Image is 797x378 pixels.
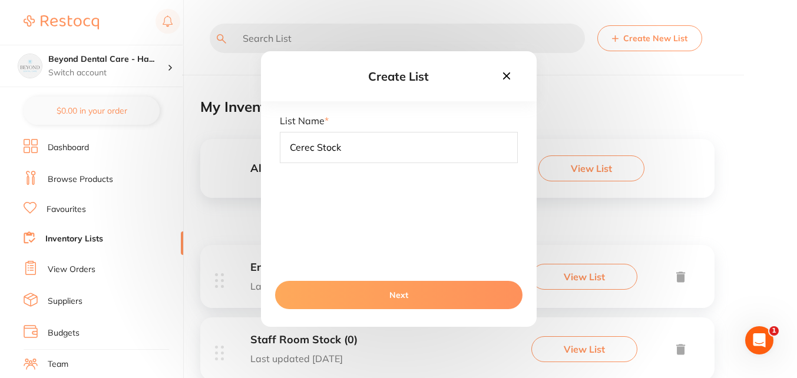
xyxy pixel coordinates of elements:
iframe: Intercom live chat [745,326,773,354]
input: Add a name [280,132,518,163]
label: List Name [280,115,518,126]
span: Create List [368,69,429,84]
button: Next [275,281,522,309]
span: 1 [769,326,779,336]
